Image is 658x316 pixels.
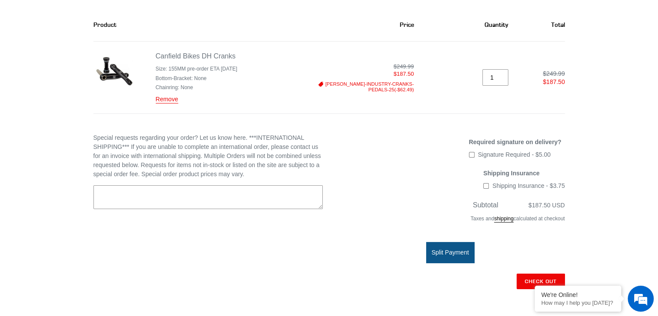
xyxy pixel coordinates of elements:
span: $62.49 [398,87,412,92]
div: Minimize live chat window [142,4,163,25]
div: Taxes and calculated at checkout [336,210,565,231]
textarea: Type your message and hit 'Enter' [4,218,165,248]
span: Required signature on delivery? [469,139,562,145]
label: Special requests regarding your order? Let us know here. ***INTERNATIONAL SHIPPING*** If you are ... [93,133,323,179]
p: How may I help you today? [541,300,615,306]
span: $187.50 USD [528,202,565,209]
div: Navigation go back [10,48,22,61]
a: shipping [494,216,514,222]
li: (- ) [321,81,414,93]
span: Shipping Insurance - $3.75 [492,182,565,189]
a: Canfield Bikes DH Cranks [156,52,236,60]
span: [PERSON_NAME]-Industry-Cranks-Pedals-25 [325,81,414,92]
input: Check out [517,274,565,289]
th: Quantity [424,8,518,42]
button: Split Payment [426,242,474,263]
span: Signature Required - $5.00 [478,151,551,158]
th: Price [305,8,424,42]
li: Bottom-Bracket: None [156,74,238,82]
a: Remove Canfield Bikes DH Cranks - 155MM pre-order ETA 9/30/25 / None / None [156,96,178,103]
span: $187.50 [315,71,414,77]
span: We're online! [50,100,119,187]
ul: Product details [156,63,238,91]
input: Shipping Insurance - $3.75 [483,183,489,189]
th: Total [518,8,565,42]
th: Product [93,8,306,42]
span: Split Payment [431,249,469,256]
input: Signature Required - $5.00 [469,152,475,158]
span: Subtotal [473,201,498,209]
span: Shipping Insurance [483,170,539,177]
li: Size: 155MM pre-order ETA [DATE] [156,65,238,73]
ul: Discount [321,81,414,93]
span: $249.99 [394,63,414,70]
div: Chat with us now [58,48,158,60]
div: We're Online! [541,291,615,298]
img: d_696896380_company_1647369064580_696896380 [28,43,49,65]
li: Chainring: None [156,84,238,91]
span: $249.99 [543,70,565,77]
span: $187.50 [527,78,565,86]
